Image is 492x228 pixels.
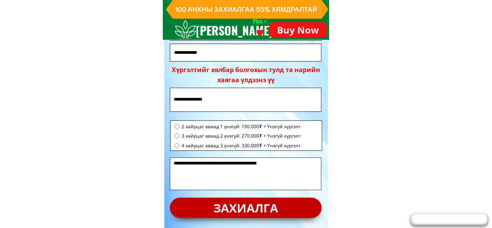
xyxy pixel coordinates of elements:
[196,21,282,58] h3: [PERSON_NAME] NANO
[170,198,322,218] p: захиалга
[172,65,320,85] div: Хүргэлтийг хялбар болгохын тулд та нарийн хаягаа үлдээнэ үү
[270,22,327,38] p: Buy Now
[182,123,301,130] span: 2 хайрцаг аваад 1 үнэгүй: 190.000₮ + Үнэгүй хүргэлт
[182,142,301,149] span: 4 хайрцаг аваад 3 үнэгүй: 330.000₮ + Үнэгүй хүргэлт
[182,132,301,140] span: 3 хайрцаг аваад 2 үнэгүй: 270.000₮ + Үнэгүй хүргэлт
